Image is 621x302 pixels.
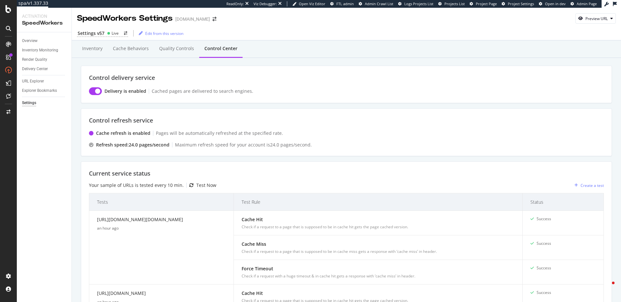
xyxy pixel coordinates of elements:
[572,180,604,190] button: Create a test
[22,47,58,54] div: Inventory Monitoring
[145,31,183,36] div: Edit from this version
[22,38,38,44] div: Overview
[78,30,104,37] div: Settings v57
[96,130,150,136] div: Cache refresh is enabled
[124,31,127,35] div: arrow-right-arrow-left
[599,280,615,296] iframe: Intercom live chat
[330,1,354,6] a: FTL admin
[537,216,551,222] div: Success
[89,169,604,178] div: Current service status
[530,199,594,205] span: Status
[398,1,433,6] a: Logs Projects List
[104,88,146,94] div: Delivery is enabled
[438,1,465,6] a: Projects List
[404,1,433,6] span: Logs Projects List
[537,241,551,246] div: Success
[242,290,515,297] div: Cache Hit
[22,47,67,54] a: Inventory Monitoring
[359,1,393,6] a: Admin Crawl List
[581,183,604,188] div: Create a test
[156,130,283,136] div: Pages will be automatically refreshed at the specified rate.
[89,74,604,82] div: Control delivery service
[22,66,67,72] a: Delivery Center
[82,45,103,52] div: Inventory
[175,16,210,22] div: [DOMAIN_NAME]
[22,100,36,106] div: Settings
[444,1,465,6] span: Projects List
[242,241,515,247] div: Cache Miss
[96,142,169,148] div: Refresh speed: 24.0 pages /second
[89,182,184,189] div: Your sample of URLs is tested every 10 min.
[226,1,244,6] div: ReadOnly:
[292,1,325,6] a: Open Viz Editor
[242,199,513,205] span: Test Rule
[175,142,312,148] div: Maximum refresh speed for your account is 24.0 pages /second.
[22,87,57,94] div: Explorer Bookmarks
[22,19,66,27] div: SpeedWorkers
[470,1,497,6] a: Project Page
[545,1,566,6] span: Open in dev
[539,1,566,6] a: Open in dev
[22,100,67,106] a: Settings
[299,1,325,6] span: Open Viz Editor
[22,38,67,44] a: Overview
[22,78,44,85] div: URL Explorer
[577,1,597,6] span: Admin Page
[502,1,534,6] a: Project Settings
[242,224,515,230] div: Check if a request to a page that is supposed to be in cache hit gets the page cached version.
[22,56,67,63] a: Render Quality
[152,88,253,94] div: Cached pages are delivered to search engines.
[97,216,226,225] div: [URL][DOMAIN_NAME][DOMAIN_NAME]
[22,78,67,85] a: URL Explorer
[97,199,224,205] span: Tests
[113,45,149,52] div: Cache behaviors
[571,1,597,6] a: Admin Page
[365,1,393,6] span: Admin Crawl List
[204,45,237,52] div: Control Center
[159,45,194,52] div: Quality Controls
[585,16,608,21] div: Preview URL
[22,66,48,72] div: Delivery Center
[22,13,66,19] div: Activation
[537,265,551,271] div: Success
[242,216,515,223] div: Cache Hit
[508,1,534,6] span: Project Settings
[254,1,277,6] div: Viz Debugger:
[77,13,173,24] div: SpeedWorkers Settings
[212,17,216,21] div: arrow-right-arrow-left
[136,28,183,38] button: Edit from this version
[242,249,515,254] div: Check if a request to a page that is supposed to be in cache miss gets a response with ‘cache mis...
[476,1,497,6] span: Project Page
[336,1,354,6] span: FTL admin
[537,290,551,296] div: Success
[22,87,67,94] a: Explorer Bookmarks
[196,182,216,189] div: Test Now
[242,265,515,272] div: Force Timeout
[575,13,616,24] button: Preview URL
[112,30,119,36] div: Live
[97,225,226,231] div: an hour ago
[22,56,47,63] div: Render Quality
[242,273,515,279] div: Check if a request with a huge timeout & in cache hit gets a response with ‘cache miss’ in header.
[89,116,604,125] div: Control refresh service
[97,290,226,299] div: [URL][DOMAIN_NAME]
